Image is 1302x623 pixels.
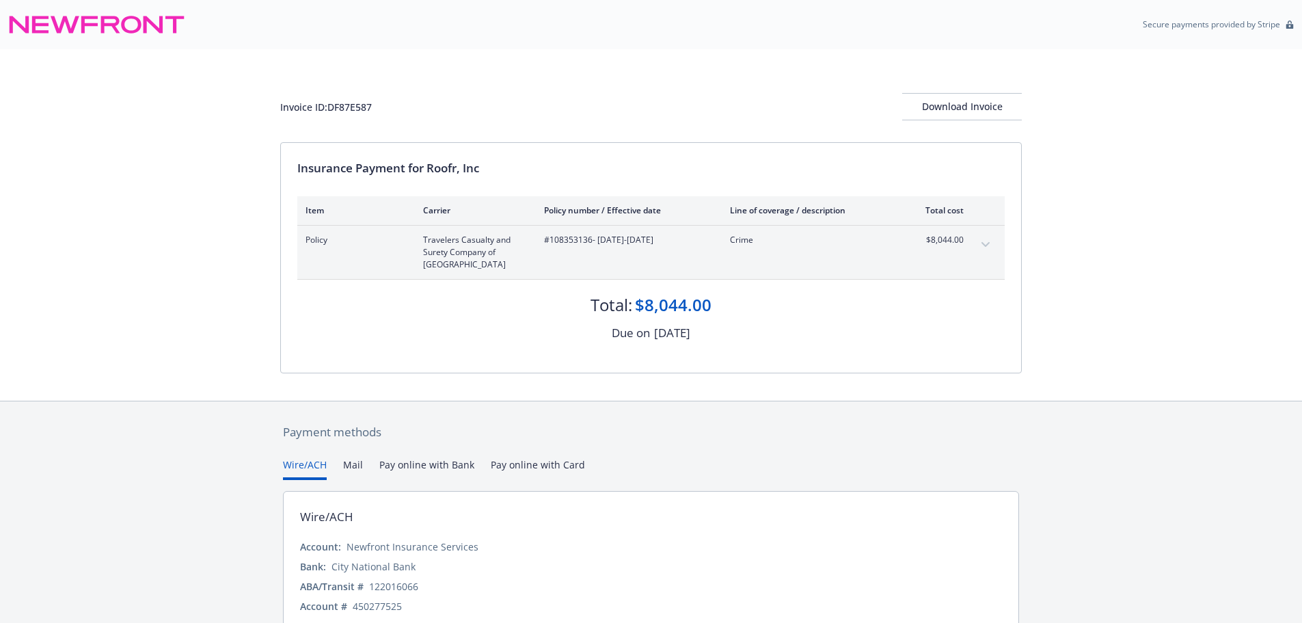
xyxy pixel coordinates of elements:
[912,204,964,216] div: Total cost
[491,458,585,480] button: Pay online with Card
[730,204,891,216] div: Line of coverage / description
[635,293,711,317] div: $8,044.00
[975,234,996,256] button: expand content
[423,234,522,271] span: Travelers Casualty and Surety Company of [GEOGRAPHIC_DATA]
[347,540,478,554] div: Newfront Insurance Services
[280,100,372,114] div: Invoice ID: DF87E587
[300,559,326,574] div: Bank:
[612,324,650,342] div: Due on
[343,458,363,480] button: Mail
[902,94,1022,120] div: Download Invoice
[730,234,891,246] span: Crime
[902,93,1022,120] button: Download Invoice
[297,226,1005,279] div: PolicyTravelers Casualty and Surety Company of [GEOGRAPHIC_DATA]#108353136- [DATE]-[DATE]Crime$8,...
[300,508,353,526] div: Wire/ACH
[300,599,347,613] div: Account #
[306,234,401,246] span: Policy
[654,324,690,342] div: [DATE]
[306,204,401,216] div: Item
[331,559,416,574] div: City National Bank
[912,234,964,246] span: $8,044.00
[1143,18,1280,30] p: Secure payments provided by Stripe
[423,204,522,216] div: Carrier
[353,599,402,613] div: 450277525
[591,293,632,317] div: Total:
[369,579,418,594] div: 122016066
[379,458,474,480] button: Pay online with Bank
[544,204,708,216] div: Policy number / Effective date
[297,159,1005,177] div: Insurance Payment for Roofr, Inc
[300,540,341,554] div: Account:
[283,458,327,480] button: Wire/ACH
[544,234,708,246] span: #108353136 - [DATE]-[DATE]
[300,579,364,594] div: ABA/Transit #
[283,423,1019,441] div: Payment methods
